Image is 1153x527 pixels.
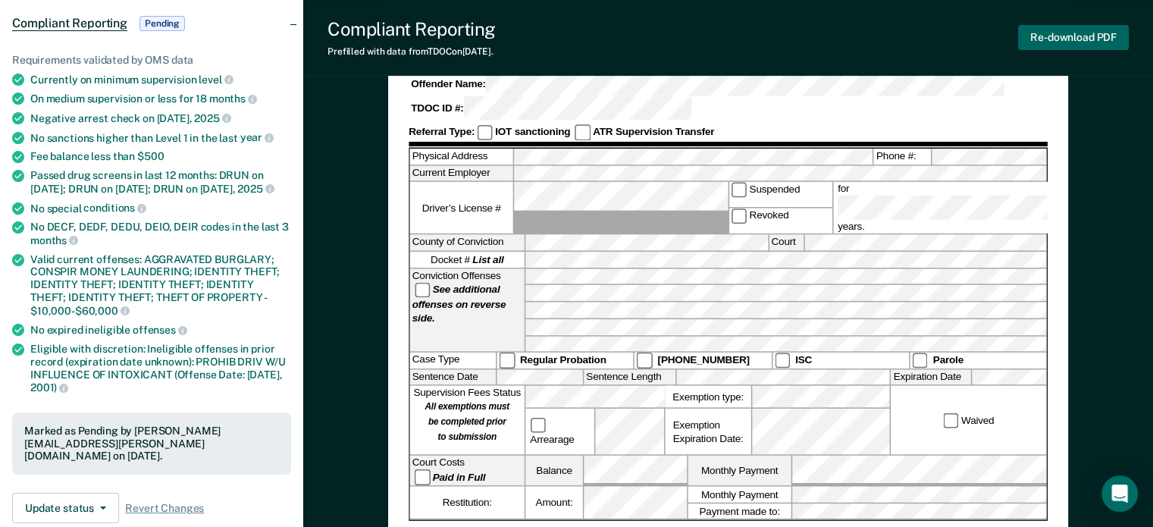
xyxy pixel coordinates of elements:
input: Regular Probation [500,353,515,369]
input: Suspended [732,182,747,198]
div: Valid current offenses: AGGRAVATED BURGLARY; CONSPIR MONEY LAUNDERING; IDENTITY THEFT; IDENTITY T... [30,253,291,318]
label: Payment made to: [688,503,791,519]
span: months [30,234,78,246]
strong: All exemptions must be completed prior to submission [425,403,509,443]
label: Suspended [729,182,832,207]
button: Update status [12,493,119,523]
strong: IOT sanctioning [495,127,570,138]
div: Requirements validated by OMS data [12,54,291,67]
span: Compliant Reporting [12,16,127,31]
div: No sanctions higher than Level 1 in the last [30,131,291,145]
label: County of Conviction [410,235,525,251]
div: Marked as Pending by [PERSON_NAME][EMAIL_ADDRESS][PERSON_NAME][DOMAIN_NAME] on [DATE]. [24,425,279,463]
span: offenses [133,324,187,336]
strong: ATR Supervision Transfer [593,127,714,138]
span: conditions [83,202,146,214]
div: On medium supervision or less for 18 [30,92,291,105]
div: Case Type [410,353,496,369]
div: Currently on minimum supervision [30,73,291,86]
strong: See additional offenses on reverse side. [412,284,506,324]
div: Open Intercom Messenger [1101,475,1138,512]
span: 2025 [237,183,274,195]
label: Current Employer [410,165,513,181]
span: $10,000-$60,000 [30,305,130,317]
label: Amount: [525,487,583,519]
div: Restitution: [410,487,525,519]
input: Revoked [732,209,747,224]
div: Conviction Offenses [410,268,525,351]
input: Arrearage [530,418,546,434]
strong: Paid in Full [433,471,486,482]
span: year [240,131,274,143]
label: Physical Address [410,149,513,165]
div: Prefilled with data from TDOC on [DATE] . [327,46,496,57]
button: Re-download PDF [1018,25,1129,50]
span: months [209,93,257,105]
div: No special [30,202,291,215]
div: Eligible with discretion: Ineligible offenses in prior record (expiration date unknown): PROHIB D... [30,343,291,394]
input: ATR Supervision Transfer [575,125,591,141]
input: Waived [943,413,959,428]
strong: Parole [933,354,963,365]
div: Fee balance less than [30,150,291,163]
label: Waived [941,413,996,428]
input: Paid in Full [415,470,431,486]
label: Phone #: [874,149,932,165]
label: Monthly Payment [688,487,791,503]
label: Arrearage [528,418,592,447]
label: Sentence Date [410,369,496,385]
span: level [199,74,233,86]
strong: List all [472,254,503,265]
div: Passed drug screens in last 12 months: DRUN on [DATE]; DRUN on [DATE]; DRUN on [DATE], [30,169,291,195]
strong: ISC [795,354,812,365]
div: Negative arrest check on [DATE], [30,111,291,125]
label: Monthly Payment [688,456,791,486]
span: Pending [139,16,185,31]
span: Revert Changes [125,502,204,515]
label: Balance [525,456,583,486]
strong: Regular Probation [520,354,606,365]
label: Exemption type: [666,386,751,408]
label: Driver’s License # [410,182,513,234]
label: Expiration Date [891,369,972,385]
input: for years. [838,196,1065,220]
input: IOT sanctioning [477,125,493,141]
label: Sentence Length [584,369,675,385]
label: Court [769,235,803,251]
span: 2001) [30,381,68,394]
strong: Referral Type: [409,127,475,138]
input: ISC [775,353,791,369]
strong: TDOC ID #: [411,102,463,114]
input: See additional offenses on reverse side. [415,282,431,298]
input: Parole [912,353,928,369]
div: Exemption Expiration Date: [666,409,751,455]
label: for years. [835,182,1067,234]
div: No expired ineligible [30,323,291,337]
span: Docket # [431,253,503,266]
input: [PHONE_NUMBER] [637,353,653,369]
div: Supervision Fees Status [410,386,525,455]
div: No DECF, DEDF, DEDU, DEIO, DEIR codes in the last 3 [30,221,291,246]
div: Compliant Reporting [327,18,496,40]
strong: Offender Name: [411,78,486,89]
div: Court Costs [410,456,525,486]
strong: [PHONE_NUMBER] [658,354,750,365]
label: Revoked [729,209,832,234]
span: $500 [137,150,164,162]
span: 2025 [194,112,230,124]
